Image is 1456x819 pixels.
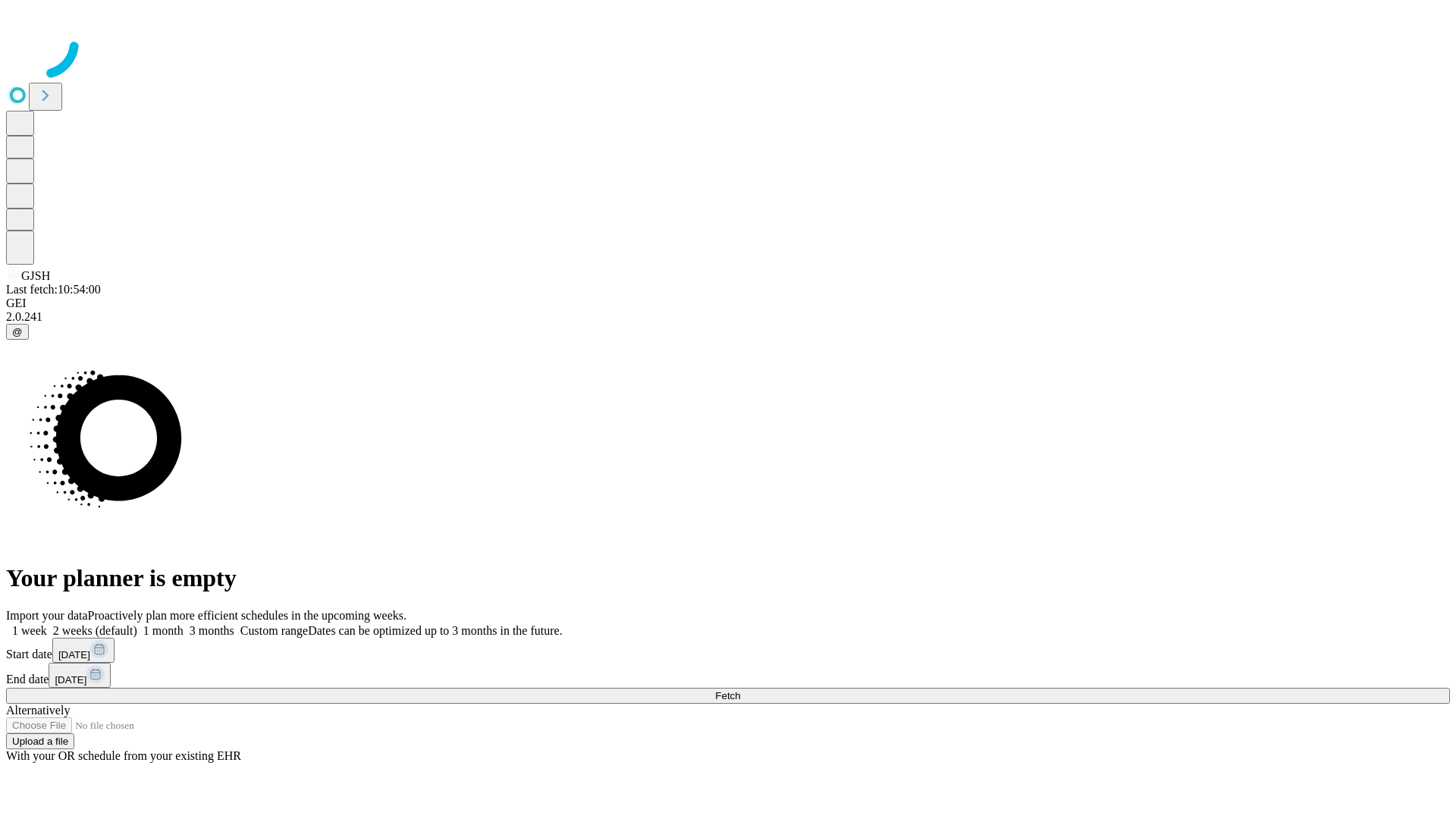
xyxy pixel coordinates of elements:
[240,624,308,637] span: Custom range
[715,690,740,701] span: Fetch
[190,624,234,637] span: 3 months
[6,310,1450,324] div: 2.0.241
[49,663,111,688] button: [DATE]
[52,638,115,663] button: [DATE]
[6,609,88,622] span: Import your data
[6,564,1450,592] h1: Your planner is empty
[6,688,1450,704] button: Fetch
[6,283,101,296] span: Last fetch: 10:54:00
[55,674,86,686] span: [DATE]
[308,624,562,637] span: Dates can be optimized up to 3 months in the future.
[6,297,1450,310] div: GEI
[6,663,1450,688] div: End date
[58,649,90,661] span: [DATE]
[21,269,50,282] span: GJSH
[6,749,241,762] span: With your OR schedule from your existing EHR
[143,624,184,637] span: 1 month
[6,638,1450,663] div: Start date
[12,326,23,337] span: @
[53,624,137,637] span: 2 weeks (default)
[6,733,74,749] button: Upload a file
[12,624,47,637] span: 1 week
[6,324,29,340] button: @
[6,704,70,717] span: Alternatively
[88,609,406,622] span: Proactively plan more efficient schedules in the upcoming weeks.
